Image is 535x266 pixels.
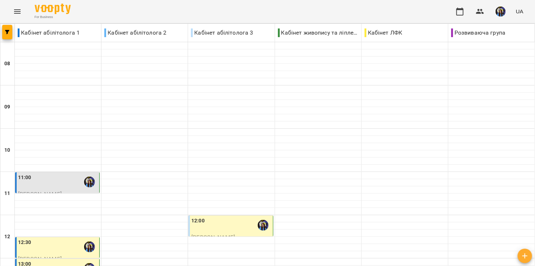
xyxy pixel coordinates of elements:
p: Кабінет ЛФК [365,28,403,37]
h6: 09 [4,103,10,111]
label: 11:00 [18,174,31,182]
h6: 12 [4,233,10,241]
h6: 10 [4,146,10,154]
button: Menu [9,3,26,20]
p: Кабінет абілітолога 3 [191,28,253,37]
p: Кабінет абілітолога 2 [104,28,166,37]
p: Кабінет абілітолога 1 [18,28,80,37]
img: Вахнован Діана [84,177,95,187]
span: For Business [35,15,71,19]
span: [PERSON_NAME] [18,256,62,262]
span: [PERSON_NAME] [18,191,62,198]
h6: 11 [4,190,10,198]
p: Кабінет живопису та ліплення [278,28,358,37]
img: 45559c1a150f8c2aa145bf47fc7aae9b.jpg [496,6,506,17]
h6: 08 [4,60,10,68]
button: Створити урок [518,249,532,263]
img: Voopty Logo [35,4,71,14]
img: Вахнован Діана [258,220,269,231]
button: UA [513,5,526,18]
p: Розвиваюча група [451,28,506,37]
label: 12:30 [18,239,31,247]
img: Вахнован Діана [84,241,95,252]
label: 12:00 [191,217,205,225]
span: UA [516,8,523,15]
span: [PERSON_NAME] [191,234,235,241]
